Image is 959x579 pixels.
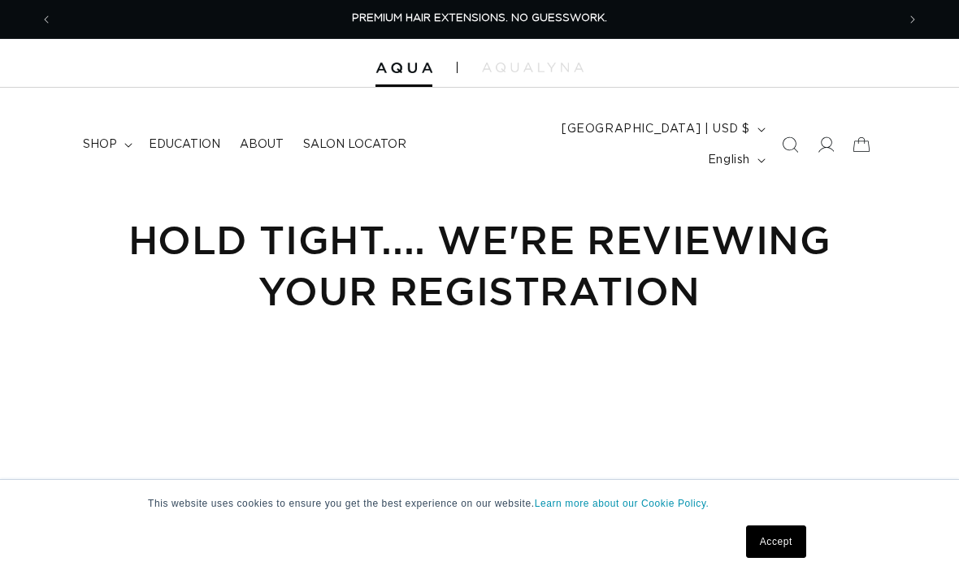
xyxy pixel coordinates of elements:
a: About [230,127,293,162]
span: English [708,152,750,169]
p: This website uses cookies to ensure you get the best experience on our website. [148,496,811,511]
span: About [240,137,284,152]
h1: Hold Tight.... we're reviewing your Registration [83,214,876,316]
img: Aqua Hair Extensions [375,63,432,74]
span: [GEOGRAPHIC_DATA] | USD $ [562,121,750,138]
span: PREMIUM HAIR EXTENSIONS. NO GUESSWORK. [352,13,607,24]
a: Salon Locator [293,127,416,162]
summary: Search [772,127,808,162]
img: aqualyna.com [482,63,584,72]
a: Education [139,127,230,162]
span: Education [149,137,220,152]
button: [GEOGRAPHIC_DATA] | USD $ [552,114,772,145]
span: shop [83,137,117,152]
a: Learn more about our Cookie Policy. [535,498,709,509]
summary: shop [73,127,139,162]
a: Accept [746,525,806,558]
span: Salon Locator [303,137,406,152]
button: English [698,145,772,175]
button: Previous announcement [28,4,64,35]
button: Next announcement [895,4,931,35]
